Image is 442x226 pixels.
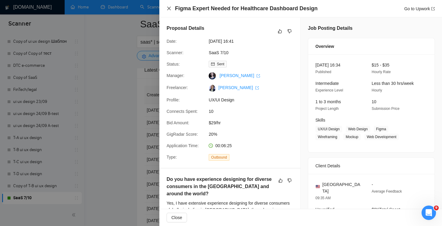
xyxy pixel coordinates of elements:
span: Application Time: [167,143,199,148]
span: 1 to 3 months [315,99,341,104]
a: Go to Upworkexport [404,6,435,11]
span: Sent [217,62,224,66]
span: Type: [167,155,177,159]
span: export [255,86,259,90]
span: Published [315,70,331,74]
span: Date: [167,39,176,44]
button: like [277,177,284,184]
span: Figma [374,126,388,132]
button: dislike [286,177,293,184]
span: 10 [372,99,376,104]
span: [DATE] 16:41 [209,38,299,45]
h5: Do you have experience designing for diverse consumers in the [GEOGRAPHIC_DATA] and around the wo... [167,176,274,197]
span: 9 [434,206,439,210]
span: Close [171,214,182,221]
span: Manager: [167,73,184,78]
span: $29/hr [209,119,299,126]
h5: Job Posting Details [308,25,352,32]
span: Status: [167,62,180,67]
span: 10 [209,108,299,115]
h4: Figma Expert Needed for Healthcare Dashboard Design [175,5,318,12]
button: Close [167,6,171,11]
span: export [256,74,260,78]
span: 00:06:25 [215,143,232,148]
span: [DATE] 16:34 [315,63,340,67]
span: Hourly [372,88,382,92]
span: Overview [315,43,334,50]
button: dislike [286,28,293,35]
img: c1OJkIx-IadjRms18ePMftOofhKLVhqZZQLjKjBy8mNgn5WQQo-UtPhwQ197ONuZaa [209,85,216,92]
span: clock-circle [209,144,213,148]
span: SaaS 7/10 [209,49,299,56]
span: - [372,182,373,187]
span: close [167,6,171,11]
span: Skills [315,118,325,122]
span: Outbound [209,154,229,161]
span: mail [211,62,215,66]
span: Average Feedback [372,189,402,193]
span: Submission Price [372,107,400,111]
span: Profile: [167,98,180,102]
span: Bid Amount: [167,120,189,125]
span: Experience Level [315,88,343,92]
span: Scanner: [167,50,183,55]
button: Close [167,213,187,222]
span: [GEOGRAPHIC_DATA] [322,181,362,194]
span: Connects Spent: [167,109,198,114]
span: dislike [287,178,292,183]
span: export [431,7,435,11]
span: dislike [287,29,292,34]
div: Client Details [315,158,427,174]
img: 🇺🇸 [316,184,320,189]
iframe: Intercom live chat [422,206,436,220]
span: Less than 30 hrs/week [372,81,414,86]
span: $15 - $35 [372,63,389,67]
button: like [276,28,284,35]
span: like [278,178,283,183]
span: UX/UI Design [315,126,342,132]
span: Mockup [343,134,361,140]
span: $0K Total Spent [372,207,400,212]
span: Wireframing [315,134,340,140]
a: [PERSON_NAME] export [219,73,260,78]
span: Unverified [315,207,334,212]
span: like [278,29,282,34]
span: Web Design [346,126,370,132]
span: Intermediate [315,81,339,86]
span: Freelancer: [167,85,188,90]
a: [PERSON_NAME] export [218,85,259,90]
span: Hourly Rate [372,70,391,74]
span: UX/UI Design [209,97,299,103]
span: 20% [209,131,299,138]
span: Project Length [315,107,339,111]
span: Web Development [364,134,399,140]
h5: Proposal Details [167,25,204,32]
span: GigRadar Score: [167,132,198,137]
span: 09:35 AM [315,196,331,200]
